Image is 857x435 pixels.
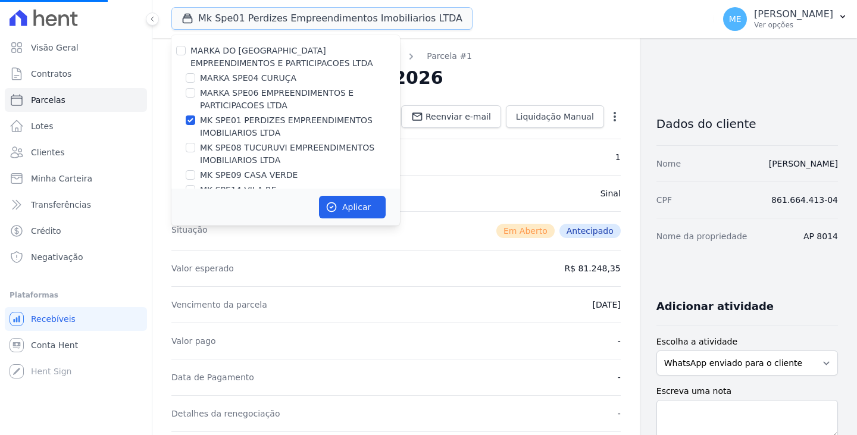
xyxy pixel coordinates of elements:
[200,72,296,85] label: MARKA SPE04 CURUÇA
[5,245,147,269] a: Negativação
[31,146,64,158] span: Clientes
[754,8,833,20] p: [PERSON_NAME]
[426,111,491,123] span: Reenviar e-mail
[200,87,400,112] label: MARKA SPE06 EMPREENDIMENTOS E PARTICIPACOES LTDA
[771,194,838,206] dd: 861.664.413-04
[171,224,208,238] dt: Situação
[200,114,400,139] label: MK SPE01 PERDIZES EMPREENDIMENTOS IMOBILIARIOS LTDA
[656,230,747,242] dt: Nome da propriedade
[171,262,234,274] dt: Valor esperado
[5,36,147,60] a: Visão Geral
[559,224,621,238] span: Antecipado
[618,408,621,420] dd: -
[5,193,147,217] a: Transferências
[656,385,838,398] label: Escreva uma nota
[506,105,604,128] a: Liquidação Manual
[592,299,620,311] dd: [DATE]
[171,408,280,420] dt: Detalhes da renegociação
[5,333,147,357] a: Conta Hent
[31,339,78,351] span: Conta Hent
[769,159,838,168] a: [PERSON_NAME]
[171,335,216,347] dt: Valor pago
[754,20,833,30] p: Ver opções
[171,371,254,383] dt: Data de Pagamento
[656,158,681,170] dt: Nome
[5,307,147,331] a: Recebíveis
[615,151,621,163] dd: 1
[5,88,147,112] a: Parcelas
[200,142,400,167] label: MK SPE08 TUCURUVI EMPREENDIMENTOS IMOBILIARIOS LTDA
[31,251,83,263] span: Negativação
[600,187,621,199] dd: Sinal
[5,114,147,138] a: Lotes
[618,371,621,383] dd: -
[618,335,621,347] dd: -
[427,50,472,62] a: Parcela #1
[31,120,54,132] span: Lotes
[31,94,65,106] span: Parcelas
[714,2,857,36] button: ME [PERSON_NAME] Ver opções
[200,184,277,196] label: MK SPE14 VILA RE
[656,194,672,206] dt: CPF
[656,336,838,348] label: Escolha a atividade
[171,7,473,30] button: Mk Spe01 Perdizes Empreendimentos Imobiliarios LTDA
[5,219,147,243] a: Crédito
[190,46,373,68] label: MARKA DO [GEOGRAPHIC_DATA] EMPREENDIMENTOS E PARTICIPACOES LTDA
[496,224,555,238] span: Em Aberto
[516,111,594,123] span: Liquidação Manual
[171,299,267,311] dt: Vencimento da parcela
[5,167,147,190] a: Minha Carteira
[5,140,147,164] a: Clientes
[31,42,79,54] span: Visão Geral
[31,173,92,184] span: Minha Carteira
[31,225,61,237] span: Crédito
[5,62,147,86] a: Contratos
[31,199,91,211] span: Transferências
[31,68,71,80] span: Contratos
[564,262,620,274] dd: R$ 81.248,35
[319,196,386,218] button: Aplicar
[729,15,742,23] span: ME
[656,299,774,314] h3: Adicionar atividade
[10,288,142,302] div: Plataformas
[200,169,298,181] label: MK SPE09 CASA VERDE
[31,313,76,325] span: Recebíveis
[803,230,838,242] dd: AP 8014
[401,105,501,128] a: Reenviar e-mail
[656,117,838,131] h3: Dados do cliente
